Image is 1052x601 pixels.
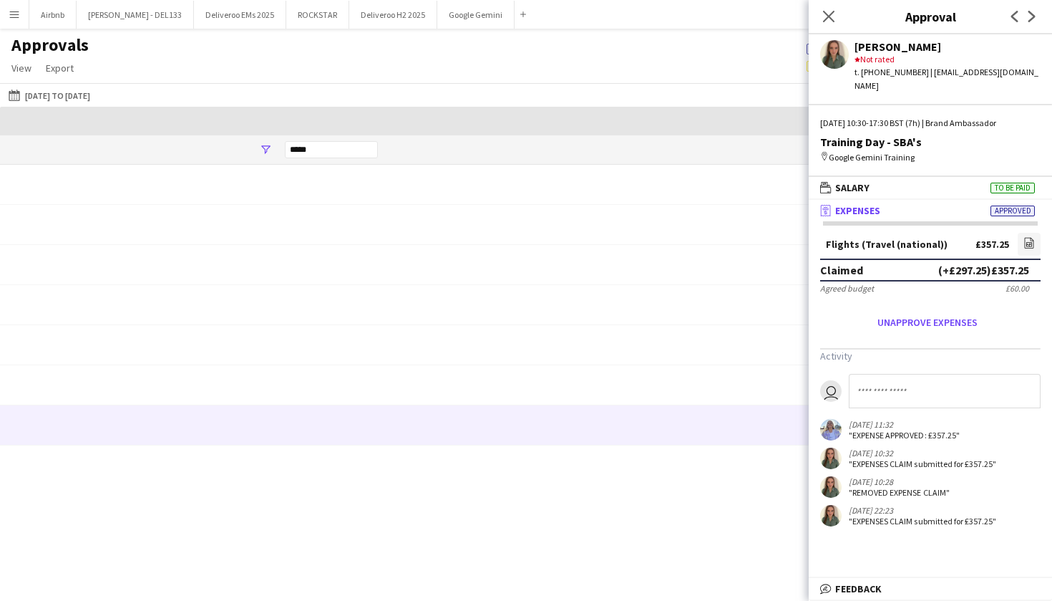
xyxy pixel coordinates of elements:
button: Google Gemini [437,1,515,29]
div: "EXPENSE APPROVED: £357.25" [849,430,960,441]
span: To be paid [990,183,1035,193]
div: Google Gemini Training [820,151,1041,164]
span: 751 of 1669 [807,42,912,54]
div: [DATE] 10:32 [849,448,996,458]
a: View [6,59,37,77]
mat-expansion-panel-header: ExpensesApproved [809,200,1052,221]
div: "EXPENSES CLAIM submitted for £357.25" [849,458,996,469]
h3: Approval [809,7,1052,26]
button: Open Filter Menu [259,143,272,156]
div: Training Day - SBA's [820,135,1041,148]
app-user-avatar: Lucy Hillier [820,419,842,441]
div: Agreed budget [820,283,874,294]
span: Export [46,62,74,74]
button: Airbnb [29,1,77,29]
button: Deliveroo H2 2025 [349,1,437,29]
div: £60.00 [1005,283,1029,294]
app-user-avatar: Elizabeth Smethurst [820,448,842,469]
mat-expansion-panel-header: Feedback [809,578,1052,600]
div: Not rated [854,53,1041,66]
button: Unapprove expenses [820,311,1035,334]
div: (+£297.25) £357.25 [938,263,1029,277]
a: Export [40,59,79,77]
button: Deliveroo EMs 2025 [194,1,286,29]
app-user-avatar: Elizabeth Smethurst [820,505,842,527]
mat-expansion-panel-header: SalaryTo be paid [809,177,1052,198]
div: "REMOVED EXPENSE CLAIM" [849,487,950,498]
button: [PERSON_NAME] - DEL133 [77,1,194,29]
div: "EXPENSES CLAIM submitted for £357.25" [849,516,996,527]
div: t. [PHONE_NUMBER] | [EMAIL_ADDRESS][DOMAIN_NAME] [854,66,1041,92]
button: [DATE] to [DATE] [6,87,93,104]
div: Claimed [820,263,863,277]
div: [DATE] 10:28 [849,476,950,487]
div: ExpensesApproved [809,221,1052,545]
div: £357.25 [975,239,1009,250]
input: Name Filter Input [285,141,378,158]
h3: Activity [820,350,1041,362]
div: [DATE] 22:23 [849,505,996,516]
span: Expenses [835,204,880,217]
div: [DATE] 11:32 [849,419,960,430]
span: Salary [835,181,870,194]
button: ROCKSTAR [286,1,349,29]
div: [DATE] 10:30-17:30 BST (7h) | Brand Ambassador [820,117,1041,130]
div: Flights (Travel (national)) [826,239,948,250]
div: [PERSON_NAME] [854,40,1041,53]
span: Approved [990,206,1035,216]
span: Feedback [835,582,882,595]
span: View [11,62,31,74]
span: 61 [807,59,872,72]
app-user-avatar: Elizabeth Smethurst [820,476,842,498]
